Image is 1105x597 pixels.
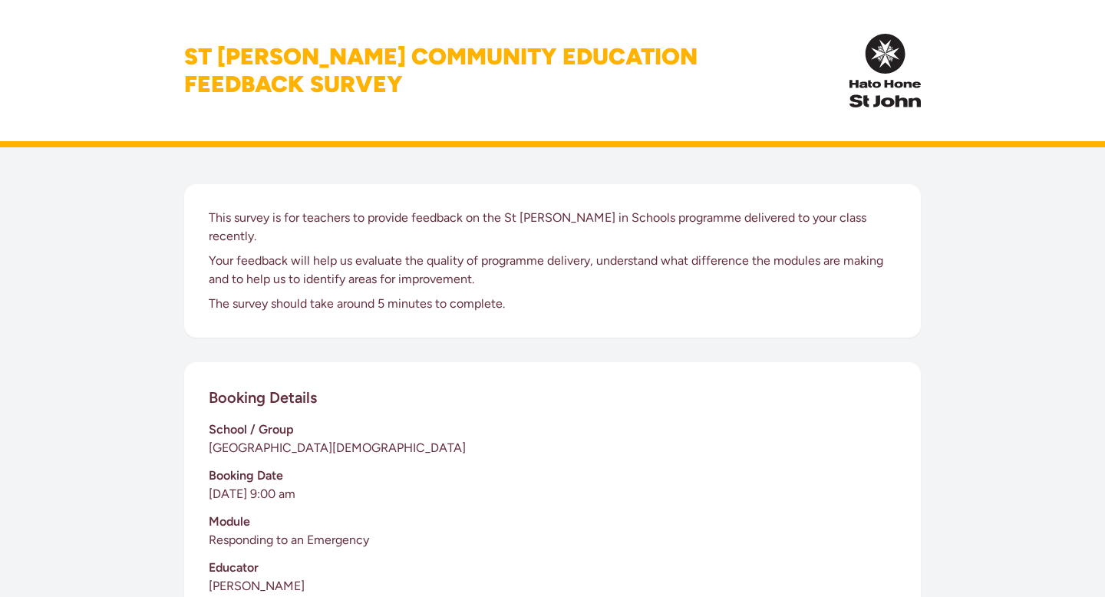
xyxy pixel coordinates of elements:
[209,577,896,595] p: [PERSON_NAME]
[209,531,896,549] p: Responding to an Emergency
[209,421,896,439] h3: School / Group
[209,209,896,246] p: This survey is for teachers to provide feedback on the St [PERSON_NAME] in Schools programme deli...
[849,34,921,107] img: InPulse
[184,43,698,98] h1: St [PERSON_NAME] Community Education Feedback Survey
[209,467,896,485] h3: Booking Date
[209,252,896,289] p: Your feedback will help us evaluate the quality of programme delivery, understand what difference...
[209,295,896,313] p: The survey should take around 5 minutes to complete.
[209,513,896,531] h3: Module
[209,485,896,503] p: [DATE] 9:00 am
[209,387,317,408] h2: Booking Details
[209,439,896,457] p: [GEOGRAPHIC_DATA][DEMOGRAPHIC_DATA]
[209,559,896,577] h3: Educator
